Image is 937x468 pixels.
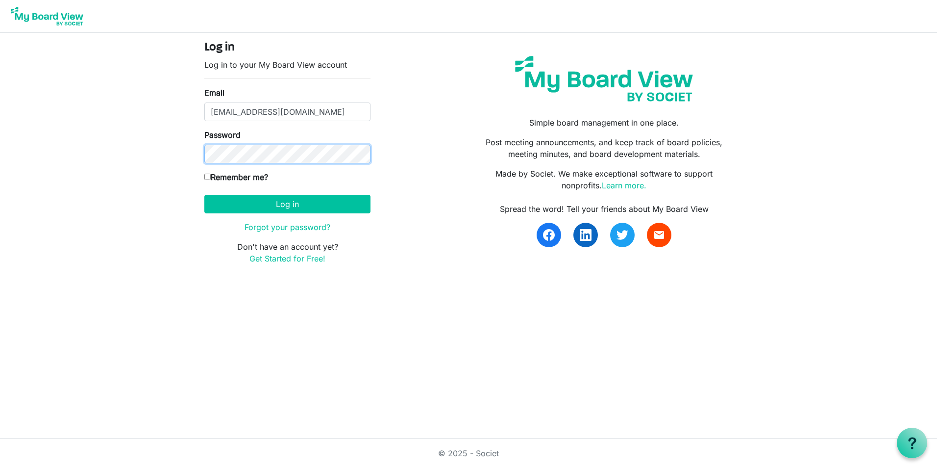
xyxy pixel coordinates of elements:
[204,41,370,55] h4: Log in
[647,223,671,247] a: email
[543,229,555,241] img: facebook.svg
[602,181,646,190] a: Learn more.
[580,229,592,241] img: linkedin.svg
[204,59,370,71] p: Log in to your My Board View account
[476,136,733,160] p: Post meeting announcements, and keep track of board policies, meeting minutes, and board developm...
[476,117,733,129] p: Simple board management in one place.
[204,241,370,264] p: Don't have an account yet?
[204,195,370,213] button: Log in
[508,49,700,109] img: my-board-view-societ.svg
[204,174,211,180] input: Remember me?
[249,254,325,263] a: Get Started for Free!
[476,168,733,191] p: Made by Societ. We make exceptional software to support nonprofits.
[245,222,330,232] a: Forgot your password?
[438,448,499,458] a: © 2025 - Societ
[204,171,268,183] label: Remember me?
[8,4,86,28] img: My Board View Logo
[653,229,665,241] span: email
[204,129,241,141] label: Password
[204,87,224,99] label: Email
[616,229,628,241] img: twitter.svg
[476,203,733,215] div: Spread the word! Tell your friends about My Board View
